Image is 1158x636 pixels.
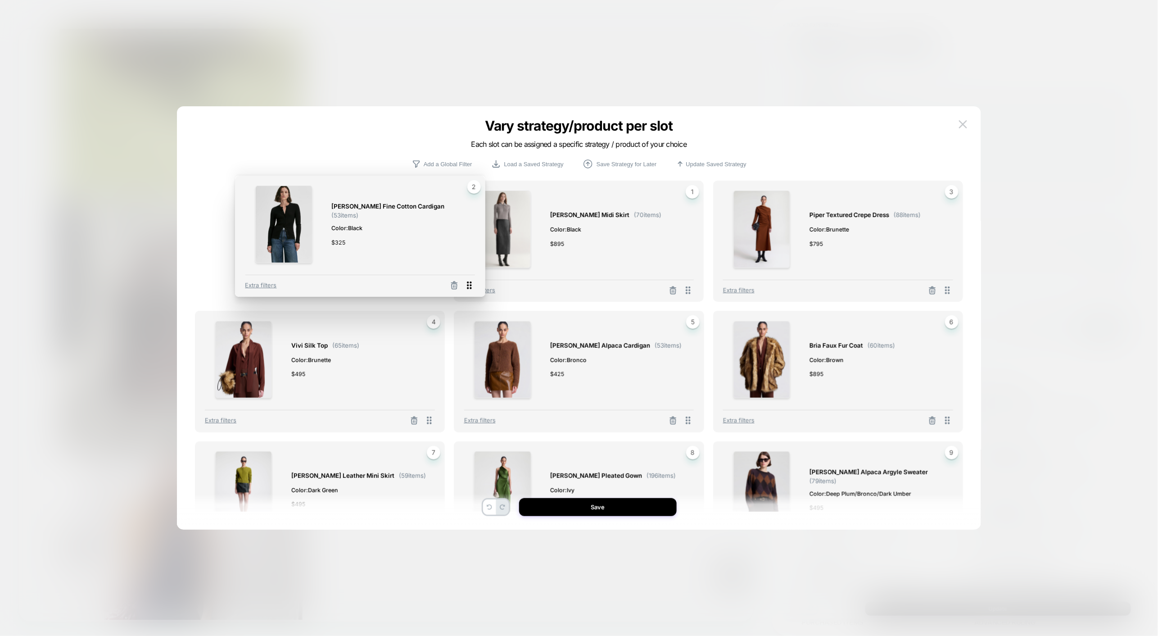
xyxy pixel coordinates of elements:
span: [PERSON_NAME] Alpaca Argyle Sweater [810,467,928,477]
span: Color: Deep Plum/Bronco/Dark Umber [810,489,944,499]
span: $ 895 [810,369,823,379]
span: $ 795 [810,239,823,249]
span: Piper Textured Crepe Dress [810,210,889,220]
span: 3 [945,185,959,199]
button: Gorgias live chat [5,3,32,30]
span: ( 60 items) [868,342,895,349]
img: PIPER_DRESS_BRNT_0037_01.jpg [733,191,790,268]
img: BRIA_COAT_BRN_0018_01.jpg [733,321,790,399]
span: ( 79 items) [810,477,837,485]
span: Color: Brunette [810,225,921,234]
span: Color: Brown [810,355,895,365]
span: 9 [945,446,959,459]
span: ( 88 items) [894,211,921,218]
span: Bria Faux Fur Coat [810,341,863,351]
span: 15% Off [964,385,972,404]
div: 15% Off [957,375,979,413]
img: EZRA_SWEATER_DPBD_0040_01.jpg [733,451,790,529]
img: close [959,120,967,128]
span: 6 [945,315,959,329]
